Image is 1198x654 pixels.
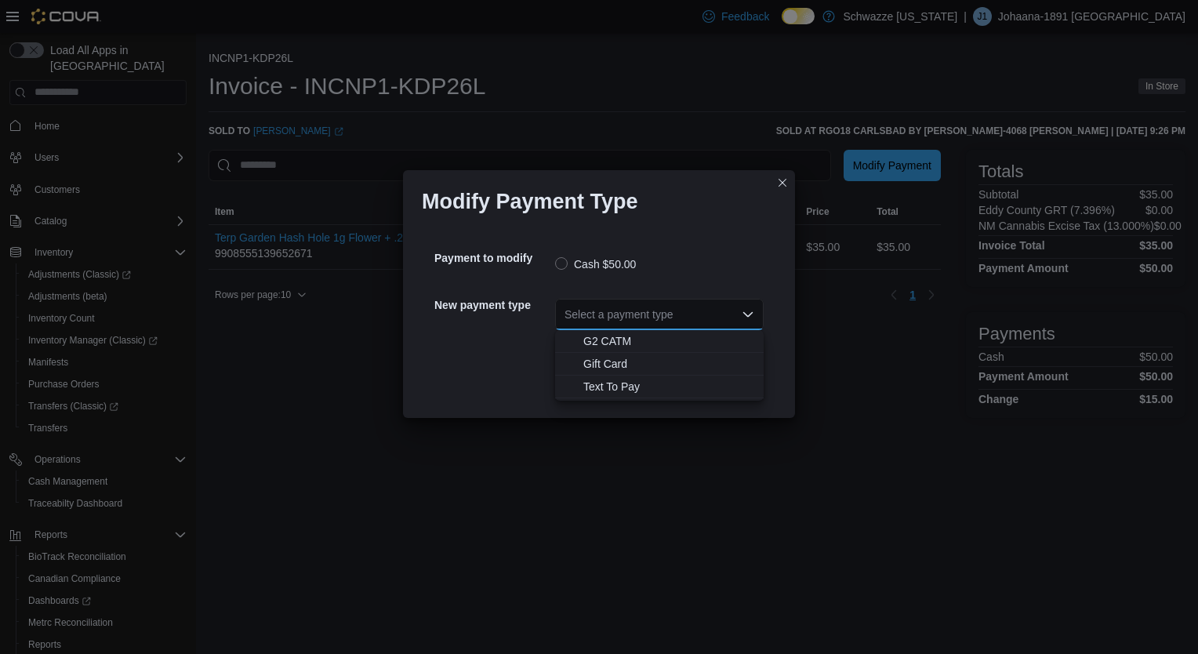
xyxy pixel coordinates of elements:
[434,242,552,274] h5: Payment to modify
[583,356,754,372] span: Gift Card
[565,305,566,324] input: Accessible screen reader label
[434,289,552,321] h5: New payment type
[742,308,754,321] button: Close list of options
[555,330,764,353] button: G2 CATM
[422,189,638,214] h1: Modify Payment Type
[555,255,636,274] label: Cash $50.00
[555,376,764,398] button: Text To Pay
[583,333,754,349] span: G2 CATM
[583,379,754,394] span: Text To Pay
[773,173,792,192] button: Closes this modal window
[555,353,764,376] button: Gift Card
[555,330,764,398] div: Choose from the following options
